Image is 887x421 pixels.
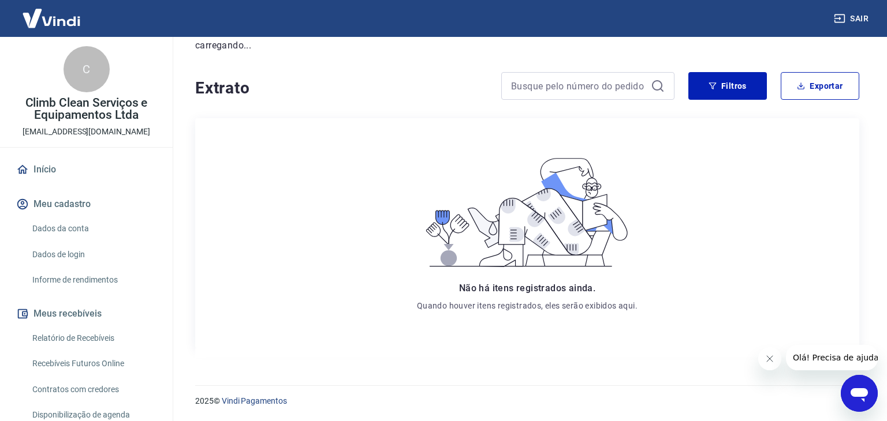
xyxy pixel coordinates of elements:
a: Dados de login [28,243,159,266]
button: Meu cadastro [14,191,159,217]
button: Sair [832,8,873,29]
a: Vindi Pagamentos [222,396,287,405]
iframe: Botão para abrir a janela de mensagens [841,375,878,412]
h4: Extrato [195,77,487,100]
a: Contratos com credores [28,378,159,401]
div: C [64,46,110,92]
p: Climb Clean Serviços e Equipamentos Ltda [9,97,163,121]
p: 2025 © [195,395,859,407]
p: [EMAIL_ADDRESS][DOMAIN_NAME] [23,126,150,138]
a: Recebíveis Futuros Online [28,352,159,375]
iframe: Fechar mensagem [758,347,781,370]
a: Dados da conta [28,217,159,240]
a: Relatório de Recebíveis [28,326,159,350]
button: Exportar [781,72,859,100]
p: carregando... [195,39,859,52]
img: Vindi [14,1,89,36]
a: Início [14,157,159,182]
a: Informe de rendimentos [28,268,159,292]
iframe: Mensagem da empresa [786,345,878,370]
span: Não há itens registrados ainda. [459,283,595,294]
span: Olá! Precisa de ajuda? [7,8,97,17]
button: Filtros [688,72,767,100]
button: Meus recebíveis [14,301,159,326]
p: Quando houver itens registrados, eles serão exibidos aqui. [417,300,638,311]
input: Busque pelo número do pedido [511,77,646,95]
